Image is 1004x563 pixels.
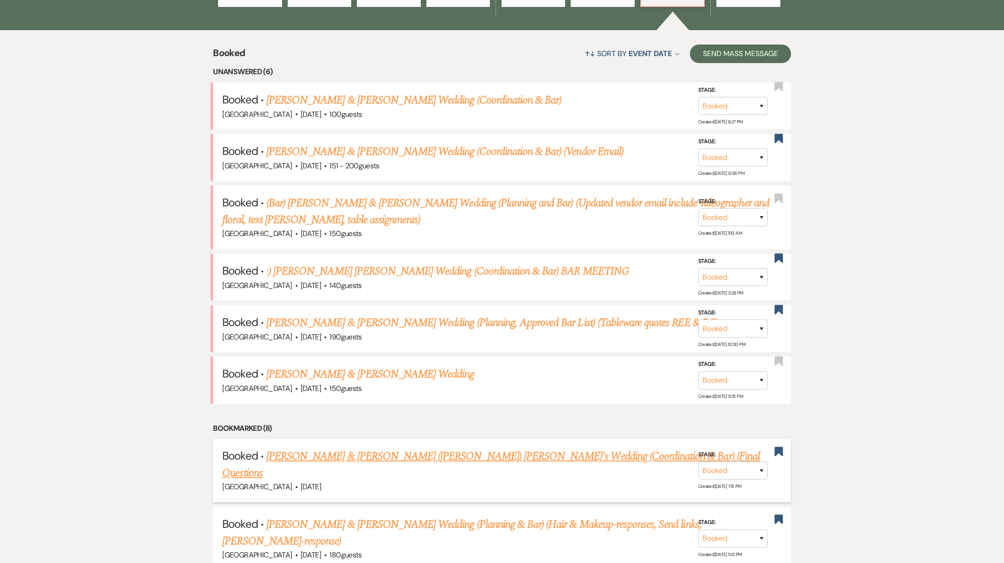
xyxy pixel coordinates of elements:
[698,170,744,176] span: Created: [DATE] 12:56 PM
[222,332,292,342] span: [GEOGRAPHIC_DATA]
[222,315,257,329] span: Booked
[222,384,292,393] span: [GEOGRAPHIC_DATA]
[222,448,257,463] span: Booked
[222,195,257,210] span: Booked
[301,384,321,393] span: [DATE]
[301,229,321,238] span: [DATE]
[222,482,292,492] span: [GEOGRAPHIC_DATA]
[329,109,362,119] span: 100 guests
[266,263,629,280] a: :) [PERSON_NAME] [PERSON_NAME] Wedding (Coordination & Bar) BAR MEETING
[698,137,768,147] label: Stage:
[301,161,321,171] span: [DATE]
[329,550,361,560] span: 180 guests
[222,144,257,158] span: Booked
[698,119,743,125] span: Created: [DATE] 8:27 PM
[329,161,379,171] span: 151 - 200 guests
[329,384,361,393] span: 150 guests
[266,366,474,383] a: [PERSON_NAME] & [PERSON_NAME] Wedding
[698,393,743,399] span: Created: [DATE] 12:15 PM
[222,92,257,107] span: Booked
[698,197,768,207] label: Stage:
[698,518,768,528] label: Stage:
[222,550,292,560] span: [GEOGRAPHIC_DATA]
[222,516,701,550] a: [PERSON_NAME] & [PERSON_NAME] Wedding (Planning & Bar) (Hair & Makeup-responses, Send links, [PER...
[629,49,672,58] span: Event Date
[222,448,760,481] a: [PERSON_NAME] & [PERSON_NAME] ([PERSON_NAME]) [PERSON_NAME]'s Wedding (Coordination & Bar) (Final...
[222,517,257,531] span: Booked
[698,450,768,460] label: Stage:
[585,49,596,58] span: ↑↓
[301,332,321,342] span: [DATE]
[698,85,768,95] label: Stage:
[213,46,245,66] span: Booked
[698,483,741,489] span: Created: [DATE] 7:15 PM
[266,314,718,331] a: [PERSON_NAME] & [PERSON_NAME] Wedding (Planning, Approved Bar List) (Tableware quotes REE & RC)
[698,308,768,318] label: Stage:
[222,366,257,381] span: Booked
[329,229,361,238] span: 150 guests
[698,341,745,347] span: Created: [DATE] 10:30 PM
[698,551,742,557] span: Created: [DATE] 5:13 PM
[690,45,791,63] button: Send Mass Message
[222,195,769,228] a: (Bar) [PERSON_NAME] & [PERSON_NAME] Wedding (Planning and Bar) (Updated vendor email include vide...
[222,263,257,278] span: Booked
[301,550,321,560] span: [DATE]
[266,143,624,160] a: [PERSON_NAME] & [PERSON_NAME] Wedding (Coordination & Bar) (Vendor Email)
[301,482,321,492] span: [DATE]
[301,109,321,119] span: [DATE]
[213,66,791,78] li: Unanswered (6)
[222,161,292,171] span: [GEOGRAPHIC_DATA]
[301,281,321,290] span: [DATE]
[222,109,292,119] span: [GEOGRAPHIC_DATA]
[213,422,791,435] li: Bookmarked (8)
[698,230,742,236] span: Created: [DATE] 11:13 AM
[222,281,292,290] span: [GEOGRAPHIC_DATA]
[329,281,361,290] span: 140 guests
[698,290,743,296] span: Created: [DATE] 3:28 PM
[698,359,768,370] label: Stage:
[329,332,361,342] span: 190 guests
[581,41,683,66] button: Sort By Event Date
[266,92,561,109] a: [PERSON_NAME] & [PERSON_NAME] Wedding (Coordination & Bar)
[698,256,768,267] label: Stage:
[222,229,292,238] span: [GEOGRAPHIC_DATA]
